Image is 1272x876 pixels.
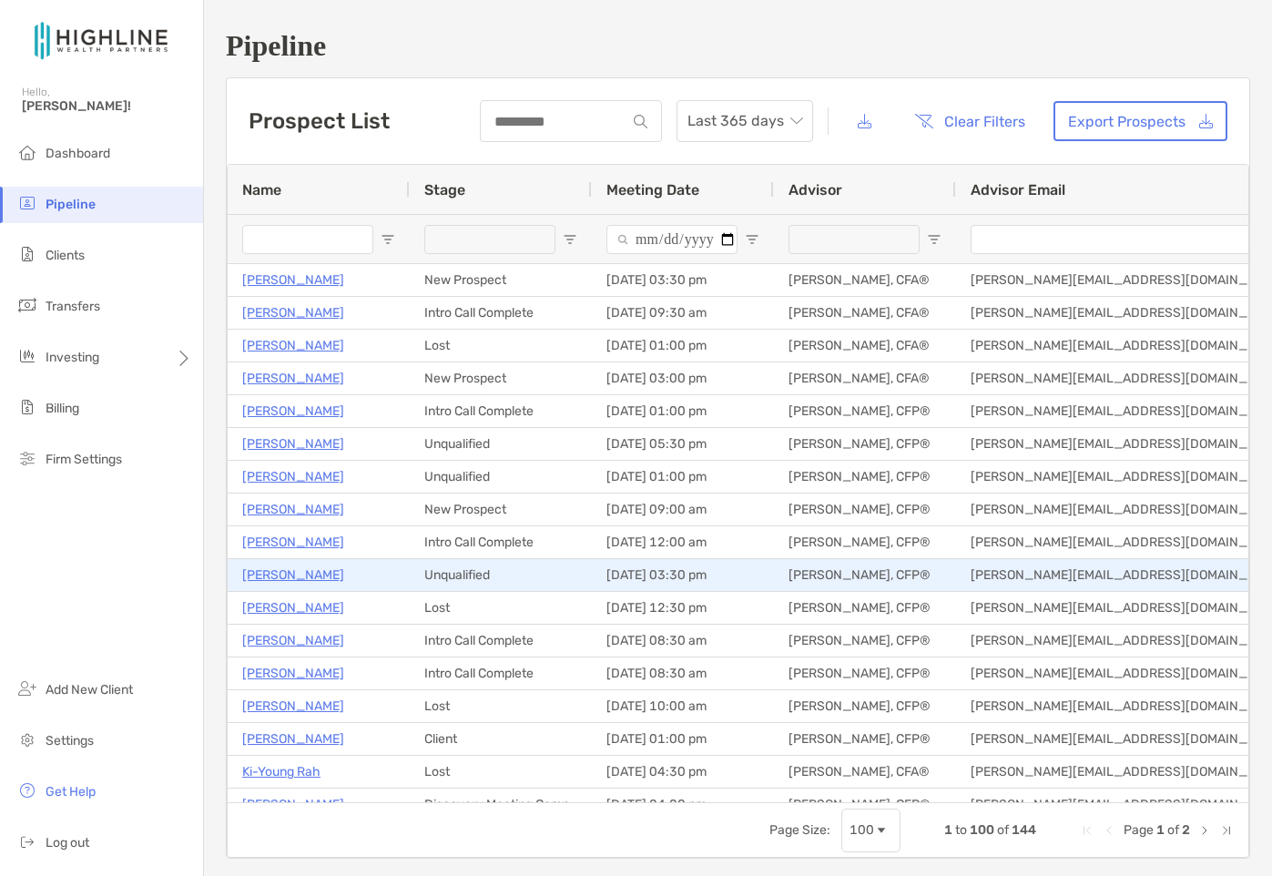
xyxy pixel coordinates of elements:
[22,7,181,73] img: Zoe Logo
[46,401,79,416] span: Billing
[592,559,774,591] div: [DATE] 03:30 pm
[592,723,774,755] div: [DATE] 01:00 pm
[592,690,774,722] div: [DATE] 10:00 am
[242,181,281,199] span: Name
[242,596,344,619] a: [PERSON_NAME]
[901,101,1039,141] button: Clear Filters
[971,181,1065,199] span: Advisor Email
[769,822,830,838] div: Page Size:
[242,662,344,685] a: [PERSON_NAME]
[592,297,774,329] div: [DATE] 09:30 am
[46,146,110,161] span: Dashboard
[46,248,85,263] span: Clients
[774,756,956,788] div: [PERSON_NAME], CFA®
[1182,822,1190,838] span: 2
[410,657,592,689] div: Intro Call Complete
[424,181,465,199] span: Stage
[592,362,774,394] div: [DATE] 03:00 pm
[774,559,956,591] div: [PERSON_NAME], CFP®
[410,461,592,493] div: Unqualified
[774,625,956,657] div: [PERSON_NAME], CFP®
[592,756,774,788] div: [DATE] 04:30 pm
[16,243,38,265] img: clients icon
[242,564,344,586] a: [PERSON_NAME]
[563,232,577,247] button: Open Filter Menu
[16,141,38,163] img: dashboard icon
[410,362,592,394] div: New Prospect
[774,428,956,460] div: [PERSON_NAME], CFP®
[774,297,956,329] div: [PERSON_NAME], CFA®
[1102,823,1116,838] div: Previous Page
[242,531,344,554] p: [PERSON_NAME]
[410,330,592,362] div: Lost
[592,264,774,296] div: [DATE] 03:30 pm
[841,809,901,852] div: Page Size
[774,395,956,427] div: [PERSON_NAME], CFP®
[592,625,774,657] div: [DATE] 08:30 am
[242,465,344,488] a: [PERSON_NAME]
[242,695,344,718] a: [PERSON_NAME]
[410,395,592,427] div: Intro Call Complete
[774,592,956,624] div: [PERSON_NAME], CFP®
[944,822,952,838] span: 1
[46,733,94,749] span: Settings
[242,760,321,783] p: Ki-Young Rah
[16,728,38,750] img: settings icon
[46,452,122,467] span: Firm Settings
[16,779,38,801] img: get-help icon
[774,330,956,362] div: [PERSON_NAME], CFA®
[606,181,699,199] span: Meeting Date
[242,400,344,423] p: [PERSON_NAME]
[410,625,592,657] div: Intro Call Complete
[955,822,967,838] span: to
[774,723,956,755] div: [PERSON_NAME], CFP®
[774,461,956,493] div: [PERSON_NAME], CFP®
[242,498,344,521] a: [PERSON_NAME]
[687,101,802,141] span: Last 365 days
[16,447,38,469] img: firm-settings icon
[16,677,38,699] img: add_new_client icon
[606,225,738,254] input: Meeting Date Filter Input
[46,835,89,851] span: Log out
[410,723,592,755] div: Client
[410,559,592,591] div: Unqualified
[592,526,774,558] div: [DATE] 12:00 am
[1197,823,1212,838] div: Next Page
[410,526,592,558] div: Intro Call Complete
[242,334,344,357] a: [PERSON_NAME]
[242,728,344,750] a: [PERSON_NAME]
[242,269,344,291] a: [PERSON_NAME]
[226,29,1250,63] h1: Pipeline
[242,367,344,390] p: [PERSON_NAME]
[850,822,874,838] div: 100
[410,592,592,624] div: Lost
[410,264,592,296] div: New Prospect
[242,225,373,254] input: Name Filter Input
[249,108,390,134] h3: Prospect List
[1053,101,1227,141] a: Export Prospects
[1080,823,1094,838] div: First Page
[410,428,592,460] div: Unqualified
[16,396,38,418] img: billing icon
[242,301,344,324] a: [PERSON_NAME]
[410,297,592,329] div: Intro Call Complete
[1167,822,1179,838] span: of
[927,232,941,247] button: Open Filter Menu
[242,629,344,652] a: [PERSON_NAME]
[789,181,842,199] span: Advisor
[774,657,956,689] div: [PERSON_NAME], CFP®
[410,756,592,788] div: Lost
[46,299,100,314] span: Transfers
[592,395,774,427] div: [DATE] 01:00 pm
[634,115,647,128] img: input icon
[745,232,759,247] button: Open Filter Menu
[46,784,96,800] span: Get Help
[774,264,956,296] div: [PERSON_NAME], CFA®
